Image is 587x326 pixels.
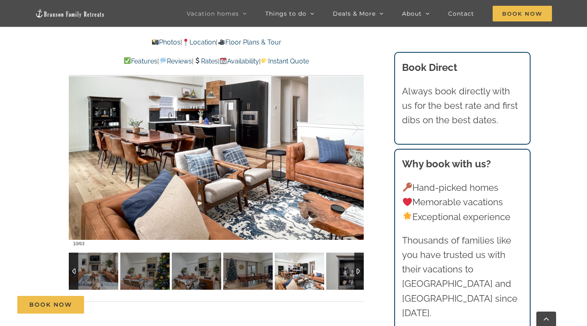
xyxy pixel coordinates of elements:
span: Vacation homes [187,11,239,16]
img: 👉 [261,57,268,64]
img: ❤️ [403,197,412,206]
img: Branson Family Retreats Logo [35,9,105,18]
img: 📆 [220,57,227,64]
h3: Why book with us? [402,157,522,171]
img: 📍 [182,39,189,45]
p: | | [69,37,364,48]
a: Availability [220,57,259,65]
span: Deals & More [333,11,376,16]
span: Book Now [493,6,552,21]
img: 🌟 [403,212,412,221]
p: Thousands of families like you have trusted us with their vacations to [GEOGRAPHIC_DATA] and [GEO... [402,233,522,320]
img: Claymore-Cottage-lake-view-pool-vacation-rental-1123-scaled.jpg-nggid041125-ngg0dyn-120x90-00f0w0... [326,253,376,290]
span: Book Now [29,301,72,308]
a: Location [182,38,216,46]
span: Contact [448,11,474,16]
img: Claymore-Cottage-lake-view-pool-vacation-rental-1119-scaled.jpg-nggid041121-ngg0dyn-120x90-00f0w0... [172,253,221,290]
img: 💬 [160,57,166,64]
a: Book Now [17,296,84,314]
a: Rates [194,57,218,65]
a: Features [124,57,157,65]
p: | | | | [69,56,364,67]
img: Claymore-Cottage-lake-view-pool-vacation-rental-1118-scaled.jpg-nggid041120-ngg0dyn-120x90-00f0w0... [69,253,118,290]
img: 🎥 [218,39,225,45]
img: Claymore-Cottage-at-Table-Rock-Lake-Branson-Missouri-1405-scaled.jpg-nggid041801-ngg0dyn-120x90-0... [223,253,273,290]
span: Things to do [265,11,306,16]
a: Floor Plans & Tour [217,38,281,46]
img: 🔑 [403,183,412,192]
p: Hand-picked homes Memorable vacations Exceptional experience [402,181,522,224]
a: Instant Quote [261,57,309,65]
img: 💲 [194,57,201,64]
img: Claymore-Cottage-lake-view-pool-vacation-rental-1120-scaled.jpg-nggid041122-ngg0dyn-120x90-00f0w0... [275,253,324,290]
span: About [402,11,422,16]
img: Claymore-Cottage-at-Table-Rock-Lake-Branson-Missouri-1406-scaled.jpg-nggid041802-ngg0dyn-120x90-0... [120,253,170,290]
b: Book Direct [402,61,457,73]
a: Reviews [159,57,192,65]
img: 📸 [152,39,159,45]
a: Photos [152,38,180,46]
img: ✅ [124,57,131,64]
p: Always book directly with us for the best rate and first dibs on the best dates. [402,84,522,128]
